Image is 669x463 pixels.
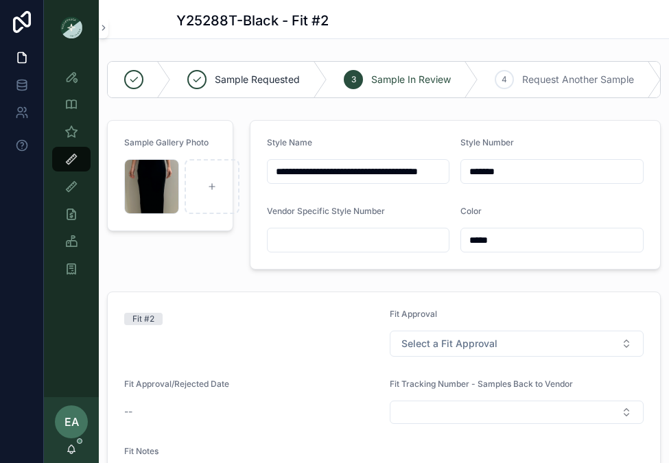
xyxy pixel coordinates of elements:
[124,405,132,418] span: --
[124,379,229,389] span: Fit Approval/Rejected Date
[267,137,312,147] span: Style Name
[522,73,634,86] span: Request Another Sample
[267,206,385,216] span: Vendor Specific Style Number
[460,137,514,147] span: Style Number
[390,401,644,424] button: Select Button
[60,16,82,38] img: App logo
[176,11,329,30] h1: Y25288T-Black - Fit #2
[371,73,451,86] span: Sample In Review
[502,74,507,85] span: 4
[351,74,356,85] span: 3
[44,55,99,299] div: scrollable content
[390,309,437,319] span: Fit Approval
[124,137,209,147] span: Sample Gallery Photo
[64,414,79,430] span: EA
[401,337,497,351] span: Select a Fit Approval
[460,206,482,216] span: Color
[390,379,573,389] span: Fit Tracking Number - Samples Back to Vendor
[124,446,159,456] span: Fit Notes
[215,73,300,86] span: Sample Requested
[390,331,644,357] button: Select Button
[132,313,154,325] div: Fit #2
